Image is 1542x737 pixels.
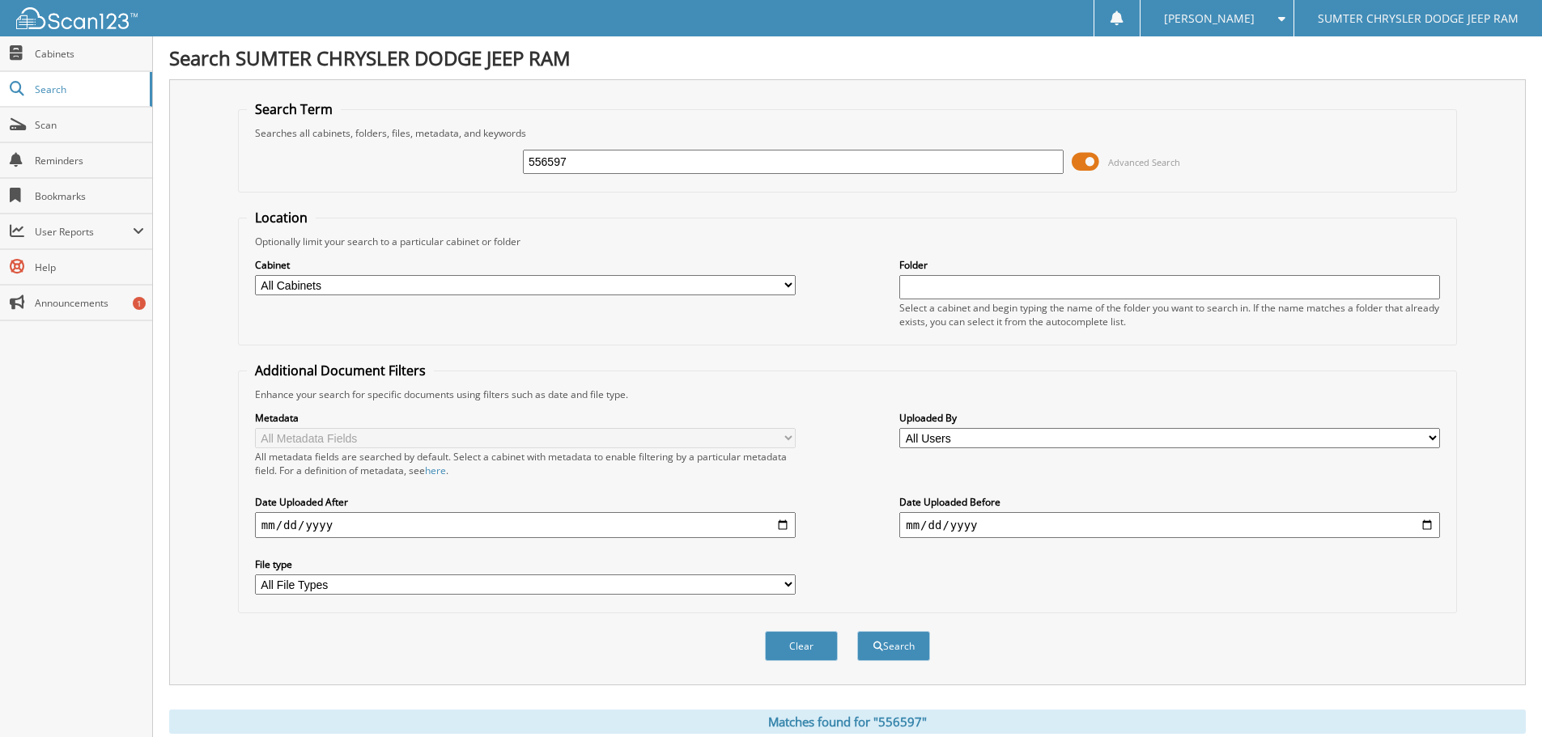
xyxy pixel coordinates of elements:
input: start [255,512,796,538]
legend: Additional Document Filters [247,362,434,379]
div: Select a cabinet and begin typing the name of the folder you want to search in. If the name match... [899,301,1440,328]
button: Search [857,631,930,661]
button: Clear [765,631,838,661]
label: Metadata [255,411,796,425]
span: Bookmarks [35,189,144,203]
span: Advanced Search [1108,156,1180,168]
div: Matches found for "556597" [169,709,1526,734]
div: 1 [133,297,146,310]
span: Cabinets [35,47,144,61]
span: [PERSON_NAME] [1164,14,1255,23]
div: All metadata fields are searched by default. Select a cabinet with metadata to enable filtering b... [255,450,796,477]
span: Help [35,260,144,274]
legend: Search Term [247,100,341,118]
label: Folder [899,258,1440,272]
legend: Location [247,209,316,227]
input: end [899,512,1440,538]
span: Scan [35,118,144,132]
span: Search [35,83,142,96]
label: Uploaded By [899,411,1440,425]
label: Date Uploaded Before [899,495,1440,509]
span: Announcements [35,296,144,310]
label: Cabinet [255,258,796,272]
h1: Search SUMTER CHRYSLER DODGE JEEP RAM [169,44,1526,71]
img: scan123-logo-white.svg [16,7,138,29]
label: Date Uploaded After [255,495,796,509]
div: Optionally limit your search to a particular cabinet or folder [247,235,1448,248]
div: Searches all cabinets, folders, files, metadata, and keywords [247,126,1448,140]
label: File type [255,557,796,571]
span: Reminders [35,154,144,167]
div: Enhance your search for specific documents using filters such as date and file type. [247,388,1448,401]
span: SUMTER CHRYSLER DODGE JEEP RAM [1318,14,1519,23]
a: here [425,464,446,477]
span: User Reports [35,225,133,239]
